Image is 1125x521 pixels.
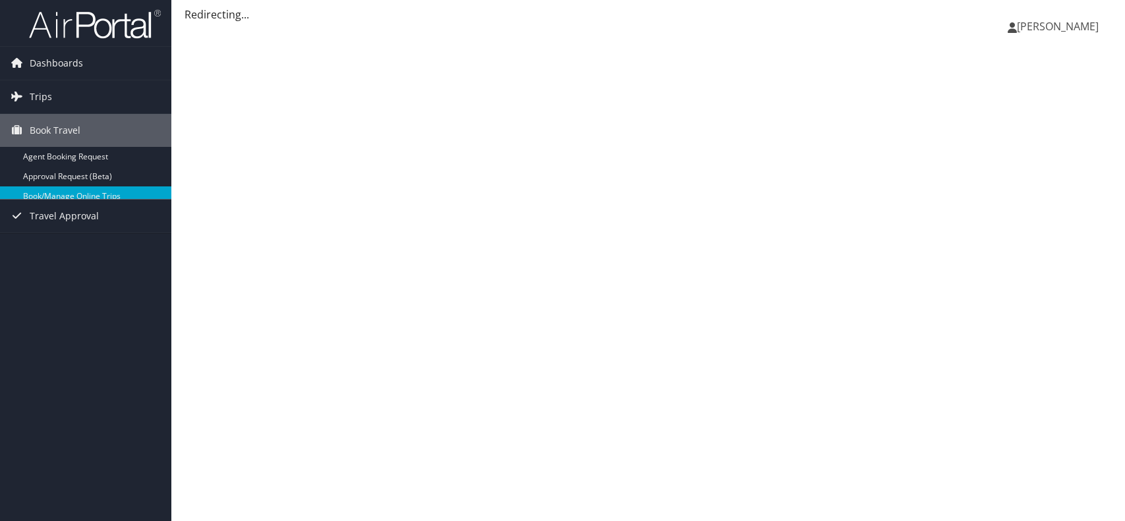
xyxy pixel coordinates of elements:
[30,200,99,233] span: Travel Approval
[1008,7,1112,46] a: [PERSON_NAME]
[30,114,80,147] span: Book Travel
[185,7,1112,22] div: Redirecting...
[30,47,83,80] span: Dashboards
[1017,19,1099,34] span: [PERSON_NAME]
[29,9,161,40] img: airportal-logo.png
[30,80,52,113] span: Trips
